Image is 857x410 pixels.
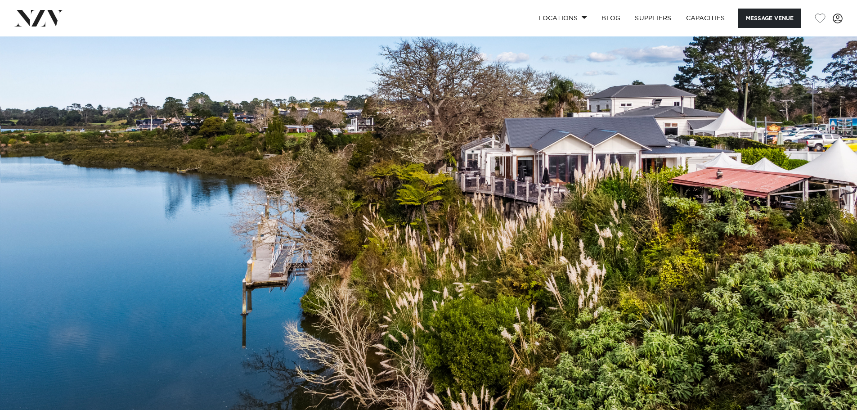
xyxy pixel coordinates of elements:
[14,10,63,26] img: nzv-logo.png
[738,9,801,28] button: Message Venue
[594,9,628,28] a: BLOG
[628,9,678,28] a: SUPPLIERS
[679,9,732,28] a: Capacities
[531,9,594,28] a: Locations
